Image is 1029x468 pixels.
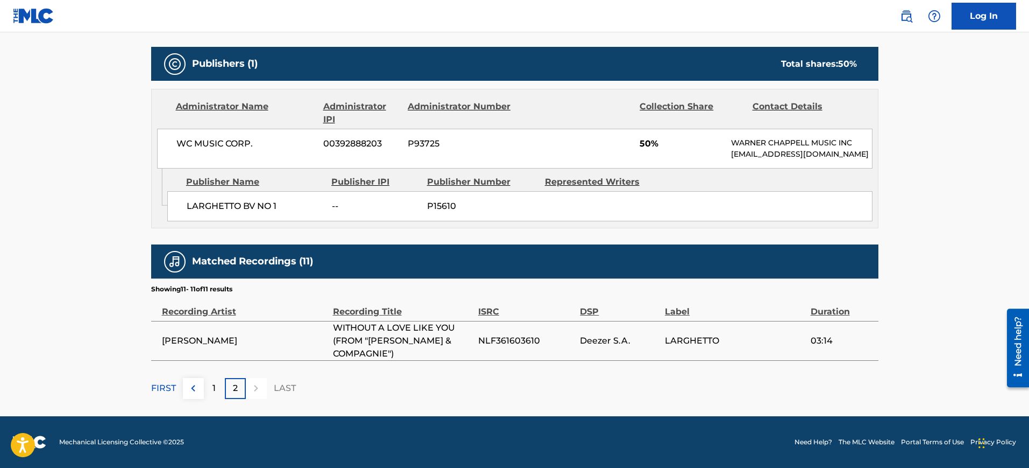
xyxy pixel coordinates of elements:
img: left [187,382,200,395]
img: Matched Recordings [168,255,181,268]
iframe: Chat Widget [975,416,1029,468]
img: MLC Logo [13,8,54,24]
span: Mechanical Licensing Collective © 2025 [59,437,184,447]
img: logo [13,436,46,449]
p: [EMAIL_ADDRESS][DOMAIN_NAME] [731,149,871,160]
div: Recording Artist [162,294,328,318]
div: Contact Details [753,100,857,126]
a: Need Help? [794,437,832,447]
img: Publishers [168,58,181,71]
div: DSP [580,294,659,318]
span: P93725 [408,137,512,150]
div: Label [665,294,805,318]
div: Drag [978,427,985,459]
span: WITHOUT A LOVE LIKE YOU (FROM "[PERSON_NAME] & COMPAGNIE") [333,322,473,360]
div: Total shares: [781,58,857,71]
a: Log In [952,3,1016,30]
div: Duration [811,294,873,318]
div: Publisher IPI [331,176,419,188]
span: LARGHETTO [665,334,805,347]
span: WC MUSIC CORP. [176,137,316,150]
a: Portal Terms of Use [901,437,964,447]
p: FIRST [151,382,176,395]
p: LAST [274,382,296,395]
div: Administrator Number [408,100,512,126]
span: LARGHETTO BV NO 1 [187,200,324,213]
img: search [900,10,913,23]
span: [PERSON_NAME] [162,334,328,347]
p: Showing 11 - 11 of 11 results [151,284,232,294]
div: Publisher Number [427,176,537,188]
div: ISRC [478,294,575,318]
div: Recording Title [333,294,473,318]
h5: Matched Recordings (11) [192,255,313,268]
p: WARNER CHAPPELL MUSIC INC [731,137,871,149]
span: NLF361603610 [478,334,575,347]
a: Public Search [896,5,917,27]
a: The MLC Website [839,437,895,447]
div: Represented Writers [545,176,655,188]
a: Privacy Policy [970,437,1016,447]
div: Administrator Name [176,100,315,126]
span: 50 % [838,59,857,69]
div: Publisher Name [186,176,323,188]
span: P15610 [427,200,537,213]
span: 50% [640,137,723,150]
p: 2 [233,382,238,395]
iframe: Resource Center [999,305,1029,392]
span: -- [332,200,419,213]
img: help [928,10,941,23]
div: Administrator IPI [323,100,400,126]
p: 1 [212,382,216,395]
div: Help [924,5,945,27]
span: 03:14 [811,334,873,347]
div: Collection Share [640,100,744,126]
span: Deezer S.A. [580,334,659,347]
h5: Publishers (1) [192,58,258,70]
span: 00392888203 [323,137,400,150]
